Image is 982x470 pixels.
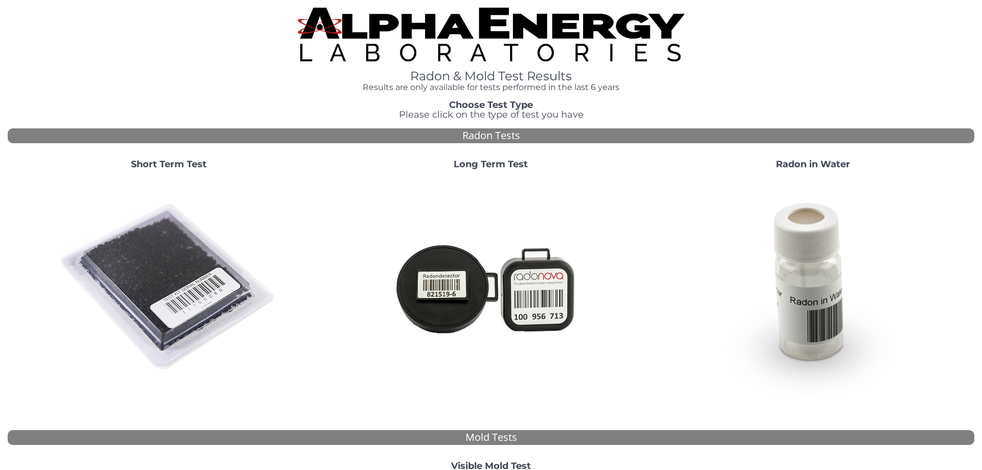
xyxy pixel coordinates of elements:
div: Radon Tests [8,128,974,143]
img: TightCrop.jpg [298,8,684,61]
div: Mold Tests [8,430,974,445]
strong: Short Term Test [131,159,207,170]
img: Radtrak2vsRadtrak3.jpg [381,177,601,397]
h1: Radon & Mold Test Results [298,70,684,83]
h4: Results are only available for tests performed in the last 6 years [298,83,684,92]
span: Please click on the type of test you have [399,109,584,120]
strong: Long Term Test [454,159,528,170]
strong: Choose Test Type [449,99,533,110]
img: ShortTerm.jpg [59,177,279,397]
strong: Radon in Water [776,159,850,170]
img: RadoninWater.jpg [703,177,923,397]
